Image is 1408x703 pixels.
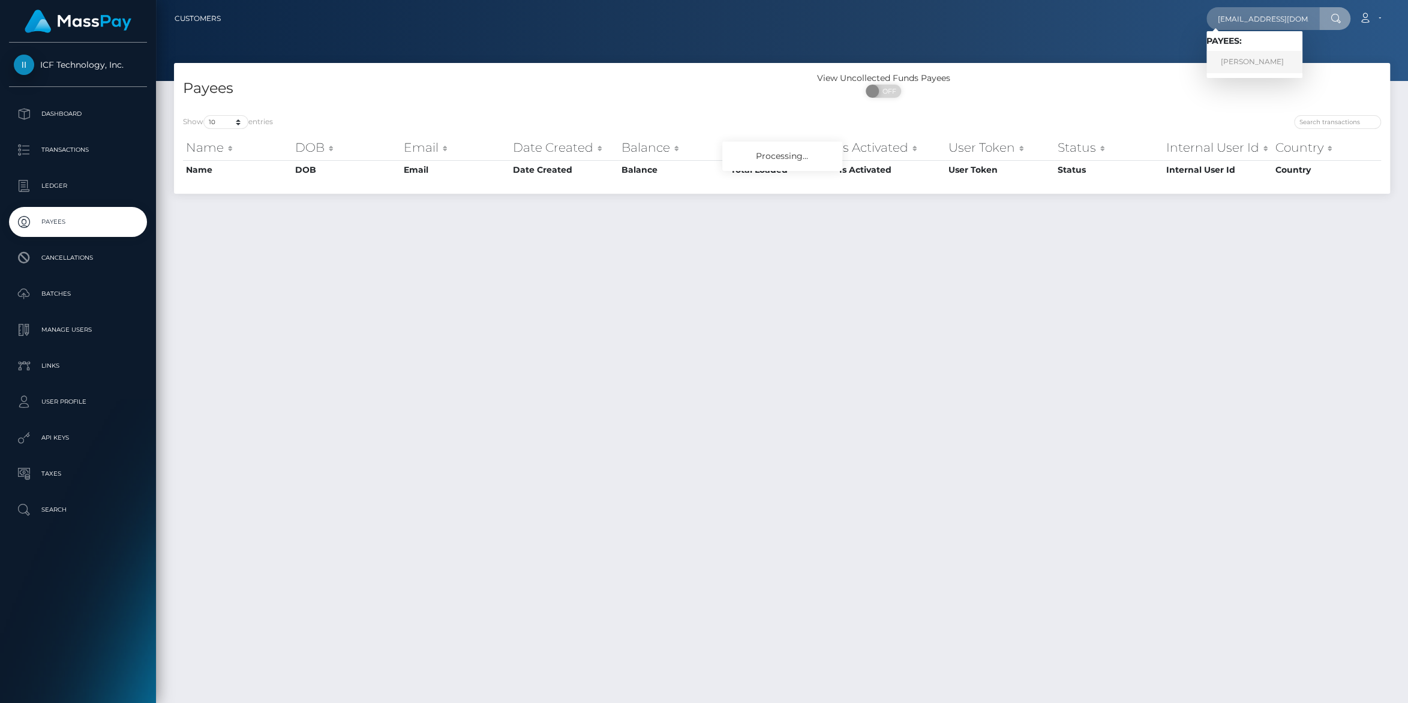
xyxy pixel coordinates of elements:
a: API Keys [9,423,147,453]
th: Country [1272,160,1381,179]
th: Country [1272,136,1381,160]
th: Total Loaded [728,136,837,160]
input: Search transactions [1294,115,1381,129]
th: DOB [292,160,401,179]
a: Batches [9,279,147,309]
h6: Payees: [1206,36,1302,46]
a: User Profile [9,387,147,417]
label: Show entries [183,115,273,129]
p: Ledger [14,177,142,195]
th: Is Activated [836,160,945,179]
th: Name [183,160,292,179]
div: View Uncollected Funds Payees [782,72,985,85]
a: Payees [9,207,147,237]
span: OFF [872,85,902,98]
h4: Payees [183,78,773,99]
th: Internal User Id [1163,136,1272,160]
a: Dashboard [9,99,147,129]
a: Cancellations [9,243,147,273]
select: Showentries [203,115,248,129]
p: Search [14,501,142,519]
img: ICF Technology, Inc. [14,55,34,75]
span: ICF Technology, Inc. [9,59,147,70]
a: Ledger [9,171,147,201]
p: Dashboard [14,105,142,123]
p: Taxes [14,465,142,483]
p: Payees [14,213,142,231]
a: Links [9,351,147,381]
a: Taxes [9,459,147,489]
p: Batches [14,285,142,303]
p: Links [14,357,142,375]
th: Status [1054,136,1163,160]
p: API Keys [14,429,142,447]
th: Date Created [510,160,619,179]
th: Name [183,136,292,160]
th: Balance [619,136,728,160]
p: User Profile [14,393,142,411]
input: Search... [1206,7,1319,30]
th: Internal User Id [1163,160,1272,179]
a: Manage Users [9,315,147,345]
a: Transactions [9,135,147,165]
p: Manage Users [14,321,142,339]
a: Search [9,495,147,525]
th: DOB [292,136,401,160]
div: Processing... [722,142,842,171]
th: User Token [945,160,1055,179]
th: Email [401,160,510,179]
a: [PERSON_NAME] [1206,51,1302,73]
th: Status [1054,160,1163,179]
th: Balance [619,160,728,179]
p: Cancellations [14,249,142,267]
a: Customers [175,6,221,31]
th: Date Created [510,136,619,160]
th: User Token [945,136,1055,160]
img: MassPay Logo [25,10,131,33]
p: Transactions [14,141,142,159]
th: Is Activated [836,136,945,160]
th: Email [401,136,510,160]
